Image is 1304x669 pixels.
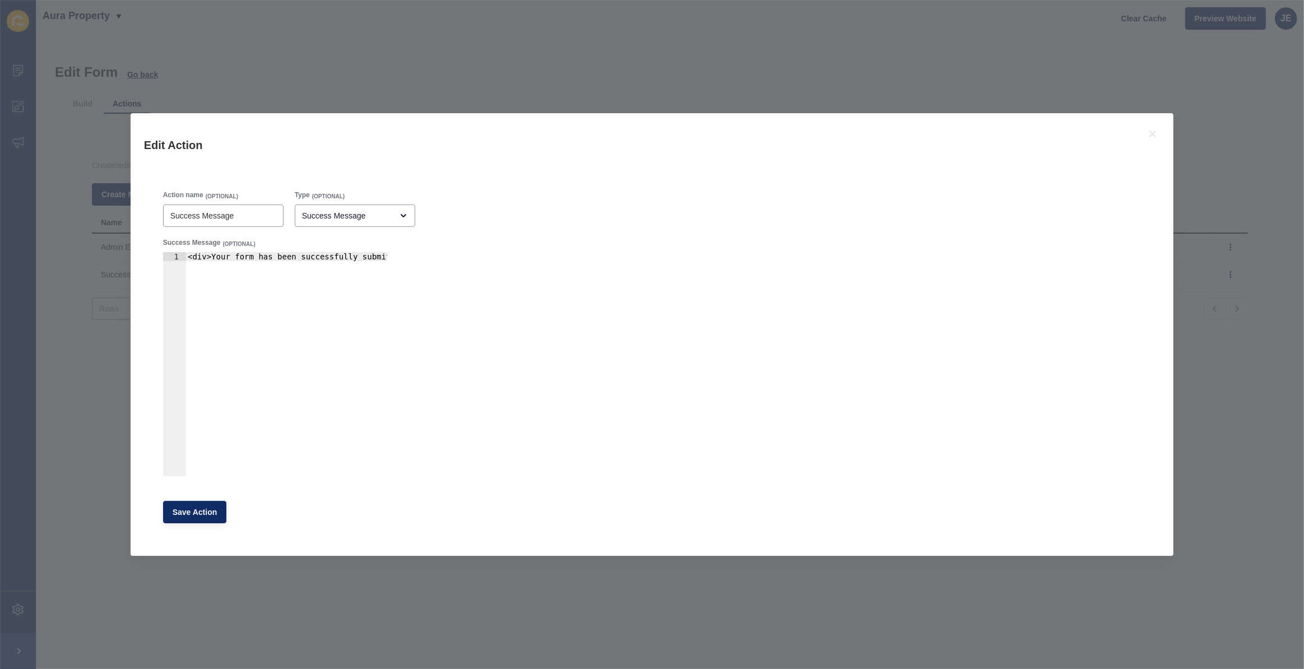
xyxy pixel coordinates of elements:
[312,193,345,201] span: (OPTIONAL)
[206,193,238,201] span: (OPTIONAL)
[163,238,221,247] label: Success Message
[163,191,203,199] label: Action name
[222,240,255,248] span: (OPTIONAL)
[173,507,217,518] span: Save Action
[163,252,186,261] div: 1
[163,501,227,523] button: Save Action
[295,205,415,227] div: open menu
[295,191,310,199] label: Type
[144,138,1133,152] h1: Edit Action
